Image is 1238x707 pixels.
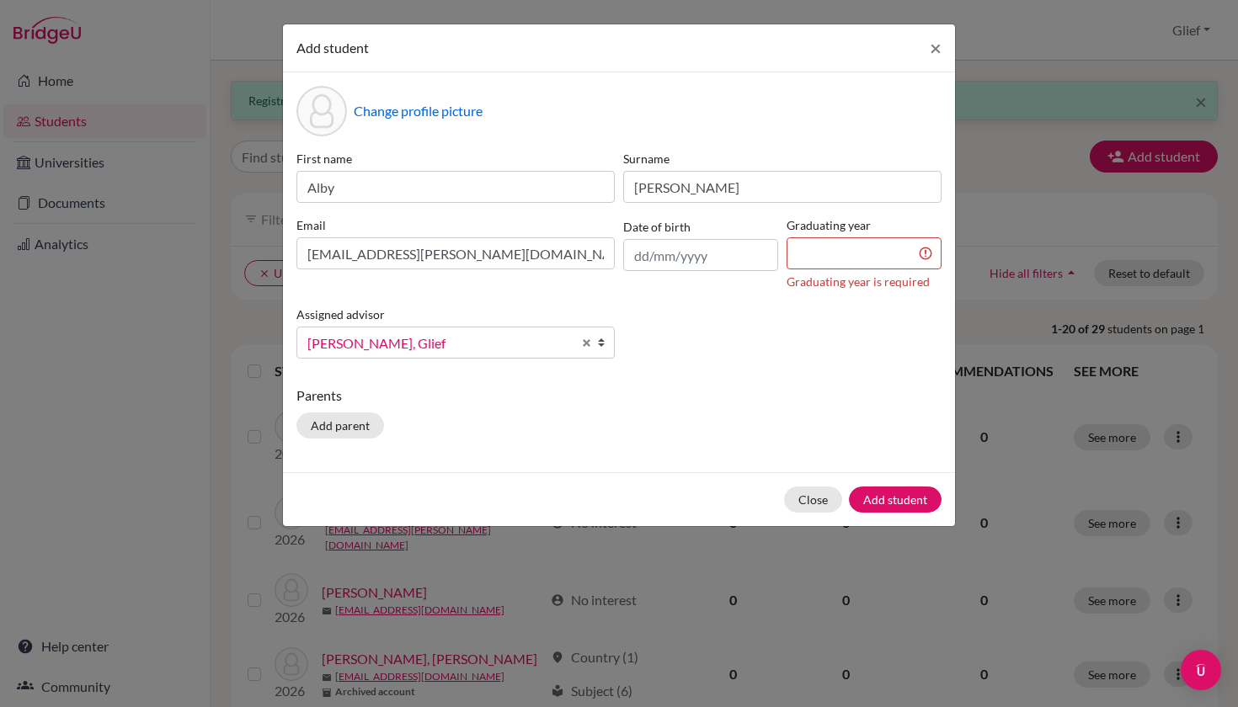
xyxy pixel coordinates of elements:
button: Add student [849,486,942,513]
span: Add student [296,40,369,56]
button: Close [784,486,842,513]
div: Open Intercom Messenger [1181,650,1221,690]
span: × [930,35,942,60]
label: Graduating year [787,216,942,234]
input: dd/mm/yyyy [623,239,778,271]
label: First name [296,150,615,167]
label: Assigned advisor [296,306,385,323]
div: Graduating year is required [787,273,942,290]
button: Close [916,24,955,72]
label: Surname [623,150,942,167]
span: [PERSON_NAME], Glief [307,332,572,354]
div: Profile picture [296,86,347,136]
button: Add parent [296,412,384,439]
label: Date of birth [623,218,691,236]
label: Email [296,216,615,234]
p: Parents [296,385,942,406]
